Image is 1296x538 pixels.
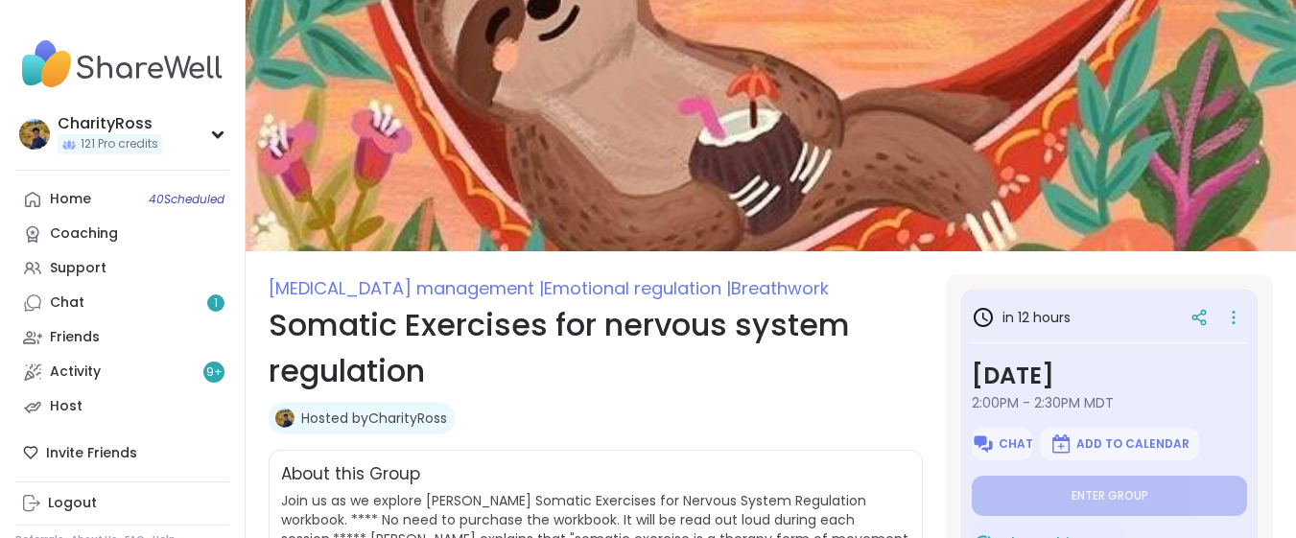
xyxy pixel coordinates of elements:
h3: [DATE] [972,359,1247,393]
span: 2:00PM - 2:30PM MDT [972,393,1247,412]
div: Logout [48,494,97,513]
span: Enter group [1072,488,1148,503]
div: Support [50,259,106,278]
span: Emotional regulation | [544,276,731,300]
img: ShareWell Nav Logo [15,31,229,98]
img: ShareWell Logomark [1049,433,1072,456]
span: 9 + [206,364,223,381]
a: Logout [15,486,229,521]
div: CharityRoss [58,113,162,134]
a: Support [15,251,229,286]
div: Activity [50,363,101,382]
div: Chat [50,293,84,313]
h2: About this Group [281,462,420,487]
a: Coaching [15,217,229,251]
span: Breathwork [731,276,829,300]
a: Host [15,389,229,424]
span: 121 Pro credits [81,136,158,152]
div: Coaching [50,224,118,244]
h3: in 12 hours [972,306,1071,329]
img: CharityRoss [275,409,295,428]
div: Friends [50,328,100,347]
span: Chat [999,436,1033,452]
button: Enter group [972,476,1247,516]
img: CharityRoss [19,119,50,150]
span: 1 [214,295,218,312]
div: Host [50,397,82,416]
h1: Somatic Exercises for nervous system regulation [269,302,923,394]
span: [MEDICAL_DATA] management | [269,276,544,300]
span: 40 Scheduled [149,192,224,207]
a: Friends [15,320,229,355]
span: Add to Calendar [1076,436,1190,452]
a: Activity9+ [15,355,229,389]
div: Invite Friends [15,435,229,470]
a: Chat1 [15,286,229,320]
a: Home40Scheduled [15,182,229,217]
img: ShareWell Logomark [972,433,995,456]
div: Home [50,190,91,209]
button: Add to Calendar [1040,428,1199,460]
button: Chat [972,428,1032,460]
a: Hosted byCharityRoss [301,409,447,428]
